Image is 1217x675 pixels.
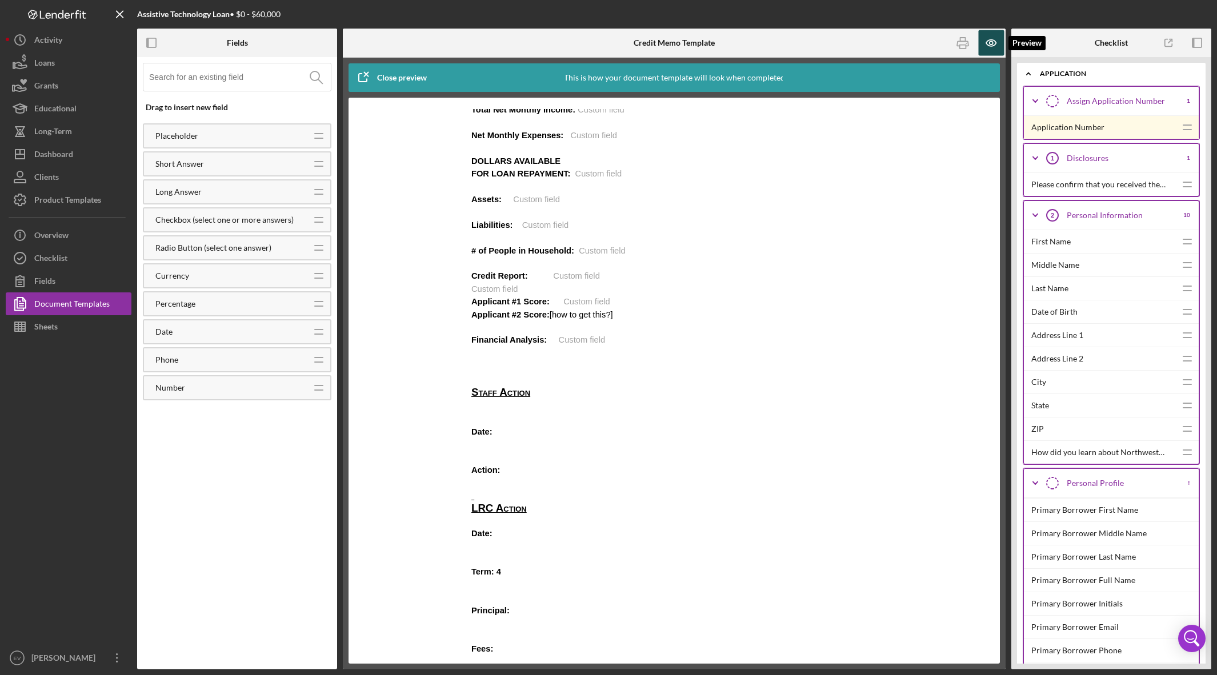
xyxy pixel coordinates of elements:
[6,120,131,143] button: Long-Term
[1031,639,1199,662] div: Primary Borrower Phone
[1031,371,1176,393] div: City
[1031,569,1199,592] div: Primary Borrower Full Name
[6,51,131,74] button: Loans
[1031,324,1176,347] div: Address Line 1
[6,188,131,211] button: Product Templates
[144,355,305,364] div: Phone
[14,655,21,661] text: EV
[9,137,112,146] span: # of People in Household:
[1040,70,1191,77] div: Application
[144,215,305,224] div: Checkbox (select one or more answers)
[146,103,331,112] div: Drag to insert new field
[87,201,151,210] span: [how to get this?]
[6,74,131,97] button: Grants
[6,270,131,292] button: Fields
[1051,212,1054,219] tspan: 2
[9,356,38,365] span: Action:
[462,109,886,652] iframe: Rich Text Area
[1187,155,1190,162] div: 1
[149,63,331,91] input: Search for an existing field
[144,299,305,308] div: Percentage
[34,29,62,54] div: Activity
[137,9,230,19] b: Assistive Technology Loan
[9,458,39,467] span: Term: 4
[6,143,131,166] a: Dashboard
[34,188,101,214] div: Product Templates
[1067,211,1175,220] div: Personal Information
[1031,616,1199,638] div: Primary Borrower Email
[9,318,30,327] span: Date:
[1178,625,1206,652] div: Open Intercom Messenger
[144,159,305,168] div: Short Answer
[9,47,98,57] span: DOLLARS AVAILABLE
[34,224,69,250] div: Overview
[34,270,55,295] div: Fields
[34,120,72,146] div: Long-Term
[144,131,305,140] div: Placeholder
[9,60,108,69] span: FOR LOAN REPAYMENT:
[34,166,59,191] div: Clients
[6,292,131,315] button: Document Templates
[377,66,427,89] div: Close preview
[144,327,305,336] div: Date
[91,162,137,171] span: Custom field
[6,247,131,270] button: Checklist
[1031,592,1199,615] div: Primary Borrower Initials
[108,22,154,31] span: Custom field
[60,111,106,120] span: Custom field
[1188,480,1190,487] div: !
[227,38,248,47] div: Fields
[1067,97,1178,106] div: Assign Application Number
[51,86,97,95] span: Custom field
[9,188,87,197] span: Applicant #1 Score:
[349,66,438,89] button: Close preview
[34,97,77,123] div: Educational
[6,315,131,338] button: Sheets
[34,143,73,168] div: Dashboard
[9,201,87,210] span: Applicant #2 Score:
[9,226,85,235] span: Financial Analysis:
[9,162,66,171] span: Credit Report:
[113,60,159,69] span: Custom field
[1031,394,1176,417] div: State
[34,315,58,341] div: Sheets
[97,226,143,235] span: Custom field
[9,175,55,184] span: Custom field
[6,646,131,669] button: EV[PERSON_NAME]
[1067,479,1179,488] div: Personal Profile
[9,111,50,120] span: Liabilities:
[1187,98,1190,105] div: 1
[1031,499,1199,521] div: Primary Borrower First Name
[1183,212,1190,219] div: 10
[6,29,131,51] button: Activity
[1031,545,1199,568] div: Primary Borrower Last Name
[1031,116,1176,139] div: Application Number
[137,10,281,19] div: • $0 - $60,000
[1031,254,1176,276] div: Middle Name
[34,51,55,77] div: Loans
[1031,522,1199,545] div: Primary Borrower Middle Name
[1031,173,1176,196] div: Please confirm that you received the disclosures
[9,497,47,506] span: Principal:
[144,271,305,280] div: Currency
[34,292,110,318] div: Document Templates
[1051,155,1054,162] tspan: 1
[6,97,131,120] button: Educational
[564,63,785,92] div: This is how your document template will look when completed
[34,247,67,272] div: Checklist
[1031,417,1176,440] div: ZIP
[6,224,131,247] button: Overview
[9,393,65,405] span: LRC Action
[144,383,305,392] div: Number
